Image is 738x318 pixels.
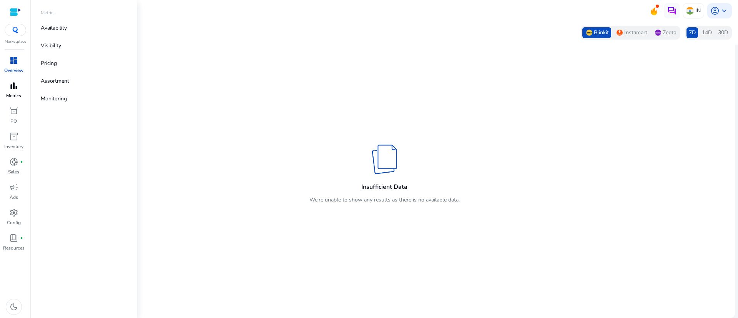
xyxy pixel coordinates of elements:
span: Zepto [663,29,676,37]
span: Instamart [624,29,647,37]
span: orders [9,107,18,116]
p: PO [10,118,17,125]
p: Assortment [41,77,69,85]
span: keyboard_arrow_down [720,6,729,15]
p: Overview [4,67,23,74]
p: Config [7,219,21,226]
img: QC-logo.svg [8,27,22,33]
span: fiber_manual_record [20,160,23,163]
p: Availability [41,24,67,32]
p: Visibility [41,42,61,50]
p: Metrics [6,92,21,99]
img: Instamart [617,30,623,36]
span: inventory_2 [9,132,18,141]
p: Ads [10,194,18,201]
p: Inventory [4,143,23,150]
span: settings [9,208,18,217]
img: Blinkit [586,30,592,36]
span: 7D [689,29,696,37]
span: 14D [702,29,712,37]
h4: Insufficient Data [361,183,407,191]
span: Blinkit [594,29,609,37]
span: book_4 [9,233,18,243]
p: Metrics [41,9,56,16]
p: Resources [3,245,25,251]
img: Zepto [655,30,661,36]
p: IN [695,4,701,17]
span: account_circle [710,6,720,15]
span: dark_mode [9,302,18,311]
span: bar_chart [9,81,18,90]
img: insufficient-data-white.svg [361,145,409,174]
p: Monitoring [41,95,67,103]
span: fiber_manual_record [20,236,23,240]
span: campaign [9,183,18,192]
span: dashboard [9,56,18,65]
img: in.svg [686,7,694,15]
span: donut_small [9,157,18,166]
p: Pricing [41,59,57,67]
span: 30D [718,29,728,37]
p: We're unable to show any results as there is no available data. [309,196,460,204]
p: Marketplace [5,39,26,45]
p: Sales [8,168,19,175]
